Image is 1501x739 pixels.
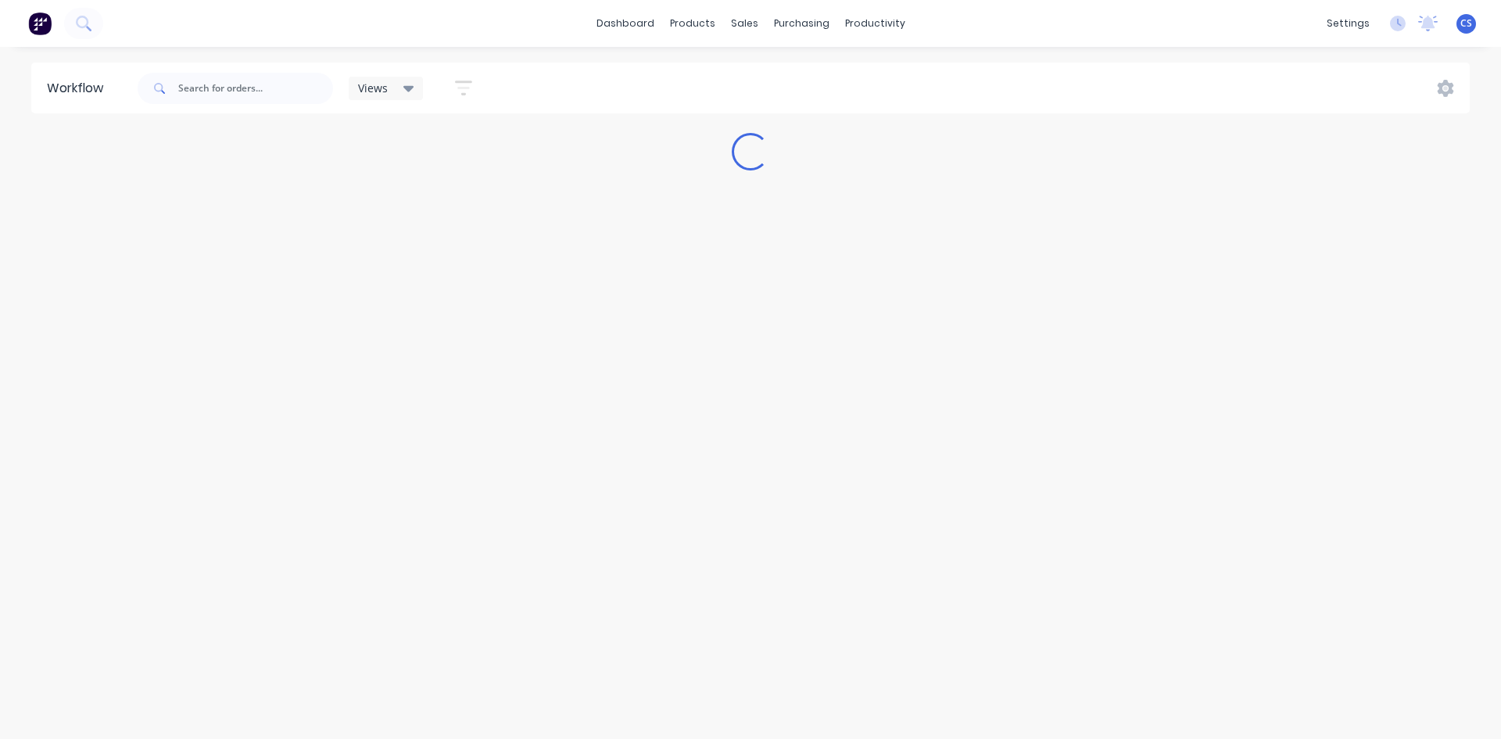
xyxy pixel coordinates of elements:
[723,12,766,35] div: sales
[837,12,913,35] div: productivity
[1460,16,1472,30] span: CS
[589,12,662,35] a: dashboard
[47,79,111,98] div: Workflow
[358,80,388,96] span: Views
[766,12,837,35] div: purchasing
[178,73,333,104] input: Search for orders...
[1319,12,1377,35] div: settings
[662,12,723,35] div: products
[28,12,52,35] img: Factory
